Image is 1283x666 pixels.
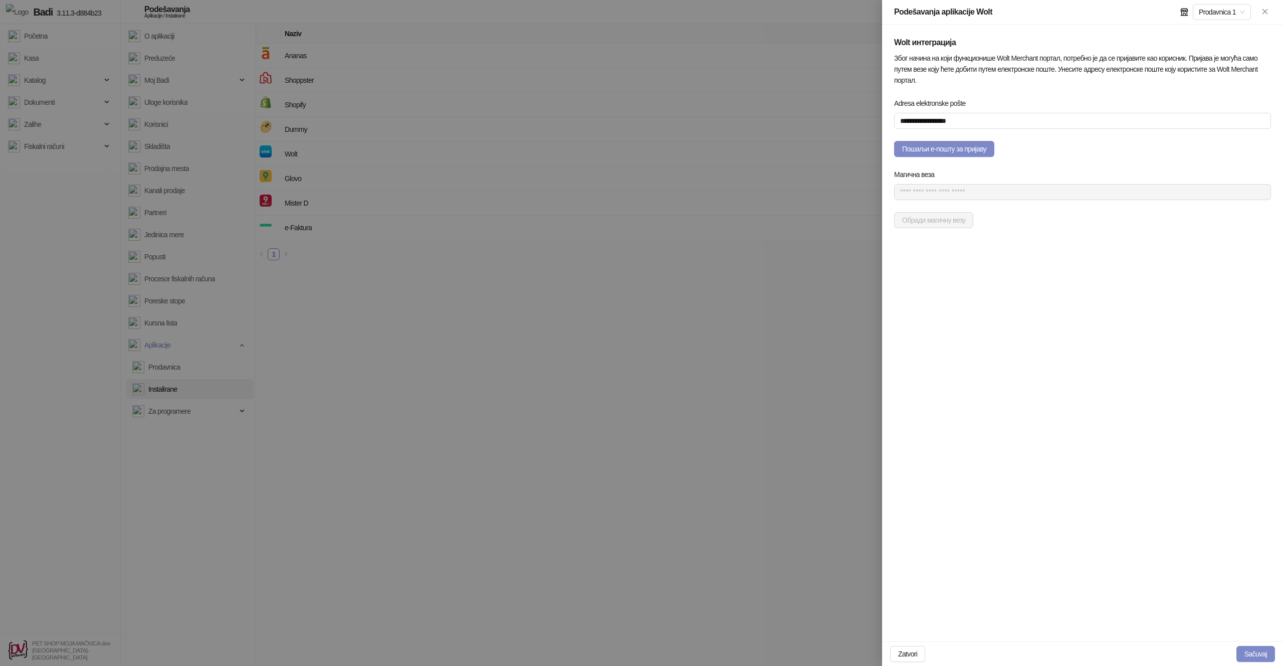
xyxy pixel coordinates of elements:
[894,98,972,109] label: Adresa elektronske pošte
[1199,5,1245,20] span: Prodavnica 1
[1236,646,1275,662] button: Sačuvaj
[1259,6,1271,18] button: Zatvori
[894,169,941,180] label: Магична веза
[894,212,973,228] button: Обради магичну везу
[894,53,1271,86] div: Због начина на који функционише Wolt Merchant портал, потребно је да се пријавите као корисник. П...
[894,37,1271,49] h5: Wolt интеграција
[890,646,925,662] button: Zatvori
[894,141,994,157] button: Пошаљи е-пошту за пријаву
[894,6,992,18] div: Podešavanja aplikacije Wolt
